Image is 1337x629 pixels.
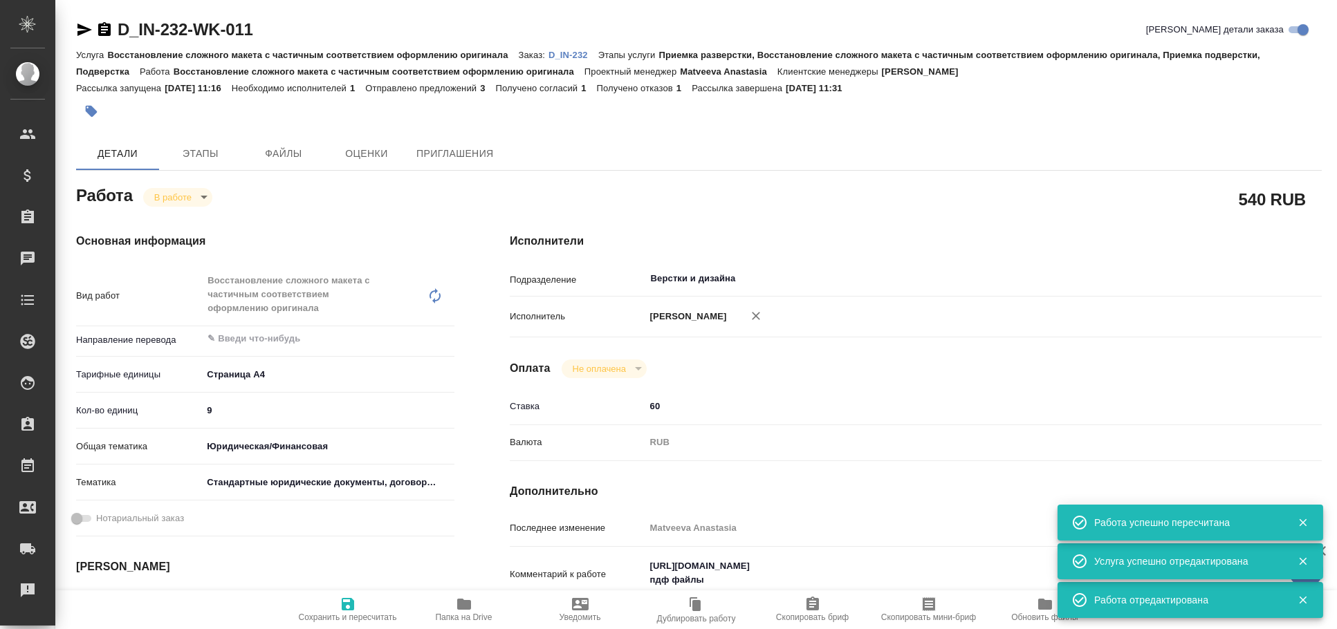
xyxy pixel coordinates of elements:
span: Папка на Drive [436,612,492,622]
button: Дублировать работу [638,590,755,629]
textarea: [URL][DOMAIN_NAME] пдф файлы [645,554,1255,592]
span: Уведомить [560,612,601,622]
h4: [PERSON_NAME] [76,558,454,575]
div: Страница А4 [202,363,454,386]
span: Оценки [333,145,400,162]
div: Услуга успешно отредактирована [1094,554,1277,568]
span: Скопировать мини-бриф [881,612,976,622]
div: В работе [143,188,212,207]
button: В работе [150,191,196,203]
p: Приемка разверстки, Восстановление сложного макета с частичным соответствием оформлению оригинала... [76,50,1260,77]
p: Matveeva Anastasia [680,66,777,77]
p: [PERSON_NAME] [882,66,969,77]
p: Валюта [510,435,645,449]
p: Отправлено предложений [365,83,480,93]
input: Пустое поле [645,518,1255,538]
div: Юридическая/Финансовая [202,435,454,458]
button: Open [1246,277,1249,280]
div: Работа успешно пересчитана [1094,516,1277,529]
input: ✎ Введи что-нибудь [645,396,1255,416]
p: 1 [350,83,365,93]
p: Получено согласий [496,83,582,93]
p: Тематика [76,476,202,489]
p: Необходимо исполнителей [232,83,350,93]
button: Обновить файлы [987,590,1103,629]
span: Нотариальный заказ [96,511,184,525]
p: D_IN-232 [548,50,598,60]
span: Сохранить и пересчитать [299,612,397,622]
p: Тарифные единицы [76,368,202,382]
h2: 540 RUB [1239,187,1306,211]
button: Папка на Drive [406,590,522,629]
p: Заказ: [519,50,548,60]
p: Рассылка запущена [76,83,165,93]
h4: Основная информация [76,233,454,250]
p: Исполнитель [510,310,645,323]
p: Общая тематика [76,440,202,453]
p: 1 [676,83,692,93]
h4: Исполнители [510,233,1322,250]
button: Скопировать ссылку [96,21,113,38]
span: Этапы [167,145,234,162]
span: Скопировать бриф [776,612,849,622]
span: Приглашения [416,145,494,162]
p: Клиентские менеджеры [777,66,882,77]
p: Вид работ [76,289,202,303]
h4: Оплата [510,360,551,377]
p: Проектный менеджер [584,66,680,77]
p: [PERSON_NAME] [645,310,727,323]
button: Закрыть [1289,594,1317,606]
p: Восстановление сложного макета с частичным соответствием оформлению оригинала [174,66,584,77]
p: Работа [140,66,174,77]
p: 1 [581,83,596,93]
p: 3 [480,83,495,93]
p: Рассылка завершена [692,83,786,93]
p: Направление перевода [76,333,202,347]
span: Детали [84,145,151,162]
div: Работа отредактирована [1094,593,1277,607]
a: D_IN-232-WK-011 [118,20,253,39]
p: Последнее изменение [510,521,645,535]
button: Удалить исполнителя [741,301,771,331]
div: Стандартные юридические документы, договоры, уставы [202,471,454,494]
h4: Дополнительно [510,483,1322,500]
a: D_IN-232 [548,48,598,60]
input: ✎ Введи что-нибудь [206,330,404,347]
button: Уведомить [522,590,638,629]
button: Не оплачена [569,363,630,375]
span: Обновить файлы [1011,612,1078,622]
h2: Работа [76,182,133,207]
p: Услуга [76,50,107,60]
div: RUB [645,431,1255,454]
button: Скопировать ссылку для ЯМессенджера [76,21,93,38]
span: [PERSON_NAME] детали заказа [1146,23,1284,37]
span: Дублировать работу [657,614,736,623]
span: Файлы [250,145,317,162]
p: Комментарий к работе [510,567,645,581]
p: Получено отказов [597,83,676,93]
button: Open [447,337,450,340]
p: Подразделение [510,273,645,287]
p: Кол-во единиц [76,404,202,417]
input: ✎ Введи что-нибудь [202,400,454,420]
button: Закрыть [1289,516,1317,529]
p: [DATE] 11:16 [165,83,232,93]
button: Добавить тэг [76,96,107,126]
button: Скопировать мини-бриф [871,590,987,629]
button: Скопировать бриф [755,590,871,629]
button: Сохранить и пересчитать [290,590,406,629]
p: Восстановление сложного макета с частичным соответствием оформлению оригинала [107,50,518,60]
div: В работе [562,359,647,378]
p: [DATE] 11:31 [786,83,853,93]
p: Ставка [510,400,645,413]
button: Закрыть [1289,555,1317,567]
p: Этапы услуги [598,50,659,60]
